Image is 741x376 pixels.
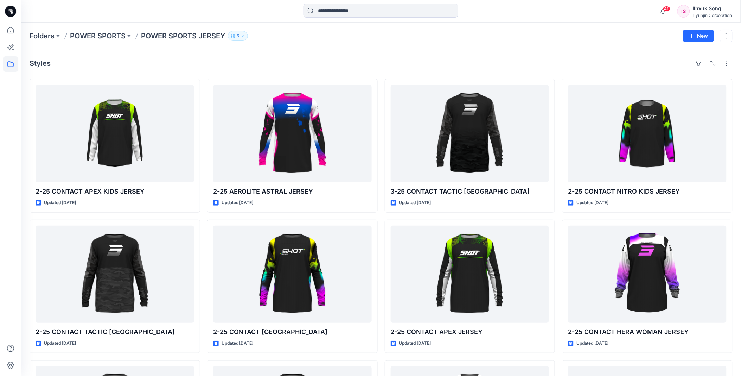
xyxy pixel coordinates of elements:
p: Updated [DATE] [399,340,431,347]
p: Updated [DATE] [399,199,431,207]
a: 2-25 CONTACT HERA WOMAN JERSEY [568,226,727,323]
p: 2-25 CONTACT NITRO KIDS JERSEY [568,187,727,196]
a: 2-25 AEROLITE ASTRAL JERSEY [213,85,372,182]
span: 41 [663,6,671,12]
a: 2-25 CONTACT APEX KIDS JERSEY [36,85,194,182]
a: POWER SPORTS [70,31,126,41]
button: 5 [228,31,248,41]
div: IS [677,5,690,18]
p: 2-25 AEROLITE ASTRAL JERSEY [213,187,372,196]
p: Updated [DATE] [44,340,76,347]
p: 5 [237,32,239,40]
p: Updated [DATE] [44,199,76,207]
p: Updated [DATE] [222,340,254,347]
h4: Styles [30,59,51,68]
p: Updated [DATE] [576,199,608,207]
p: Updated [DATE] [222,199,254,207]
a: 2-25 CONTACT NITRO KIDS JERSEY [568,85,727,182]
p: 2-25 CONTACT HERA WOMAN JERSEY [568,327,727,337]
a: Folders [30,31,55,41]
p: 2-25 CONTACT [GEOGRAPHIC_DATA] [213,327,372,337]
a: 3-25 CONTACT TACTIC JERSEY [391,85,549,182]
p: 3-25 CONTACT TACTIC [GEOGRAPHIC_DATA] [391,187,549,196]
p: 2-25 CONTACT APEX KIDS JERSEY [36,187,194,196]
div: Hyunjin Corporation [693,13,732,18]
a: 2-25 CONTACT APEX JERSEY [391,226,549,323]
a: 2-25 CONTACT NITRO JERSEY [213,226,372,323]
p: 2-25 CONTACT TACTIC [GEOGRAPHIC_DATA] [36,327,194,337]
p: 2-25 CONTACT APEX JERSEY [391,327,549,337]
p: POWER SPORTS JERSEY [141,31,225,41]
a: 2-25 CONTACT TACTIC JERSEY [36,226,194,323]
p: Updated [DATE] [576,340,608,347]
div: Ilhyuk Song [693,4,732,13]
button: New [683,30,714,42]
